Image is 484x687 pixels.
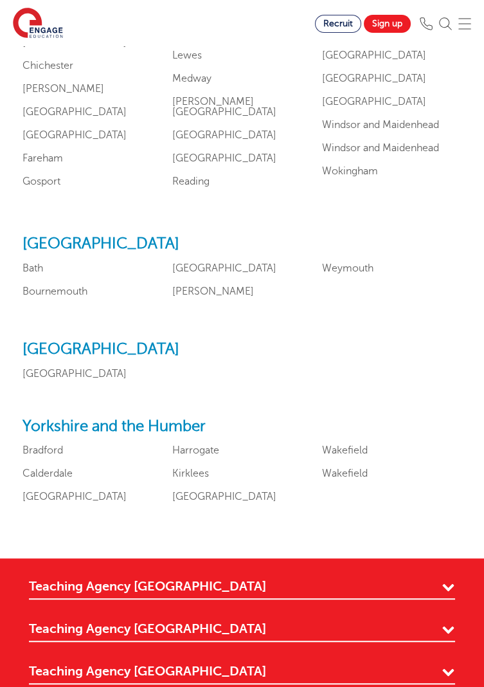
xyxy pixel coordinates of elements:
a: [GEOGRAPHIC_DATA] [172,262,276,274]
a: Gosport [22,176,60,187]
a: Bournemouth [22,286,87,297]
a: Windsor and Maidenhead [322,142,439,154]
a: Windsor and Maidenhead [322,119,439,131]
a: [PERSON_NAME] [172,286,254,297]
a: Weymouth [322,262,373,274]
a: [GEOGRAPHIC_DATA] [22,129,127,141]
a: Bradford [22,444,63,456]
a: Bath [22,262,43,274]
a: [GEOGRAPHIC_DATA] [322,96,426,107]
h2: Yorkshire and the Humber [22,417,462,436]
a: Teaching Agency [GEOGRAPHIC_DATA] [29,578,455,600]
h2: [GEOGRAPHIC_DATA] [22,340,462,359]
img: Mobile Menu [458,17,471,30]
a: [PERSON_NAME] [22,83,104,95]
h2: [GEOGRAPHIC_DATA] [22,235,462,253]
a: Wakefield [322,468,368,479]
span: Recruit [323,19,353,28]
a: [GEOGRAPHIC_DATA] [322,73,426,84]
a: Calderdale [22,468,73,479]
a: Sign up [364,15,411,33]
a: Harrogate [172,444,219,456]
a: [GEOGRAPHIC_DATA] [172,491,276,502]
a: Wokingham [322,165,378,177]
img: Engage Education [13,8,63,40]
a: [GEOGRAPHIC_DATA] [322,50,426,61]
a: Reading [172,176,210,187]
a: [PERSON_NAME][GEOGRAPHIC_DATA] [172,96,276,118]
a: Recruit [315,15,361,33]
a: Fareham [22,152,63,164]
img: Phone [420,17,433,30]
a: Teaching Agency [GEOGRAPHIC_DATA] [29,620,455,642]
a: [GEOGRAPHIC_DATA] [172,129,276,141]
a: Lewes [172,50,202,61]
a: Chichester [22,60,73,71]
a: Teaching Agency [GEOGRAPHIC_DATA] [29,663,455,684]
img: Search [439,17,452,30]
a: [GEOGRAPHIC_DATA] [172,152,276,164]
a: [GEOGRAPHIC_DATA] [22,106,127,118]
a: [GEOGRAPHIC_DATA] [22,368,127,380]
a: Wakefield [322,444,368,456]
a: [GEOGRAPHIC_DATA] [22,491,127,502]
a: Medway [172,73,211,84]
a: Kirklees [172,468,209,479]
